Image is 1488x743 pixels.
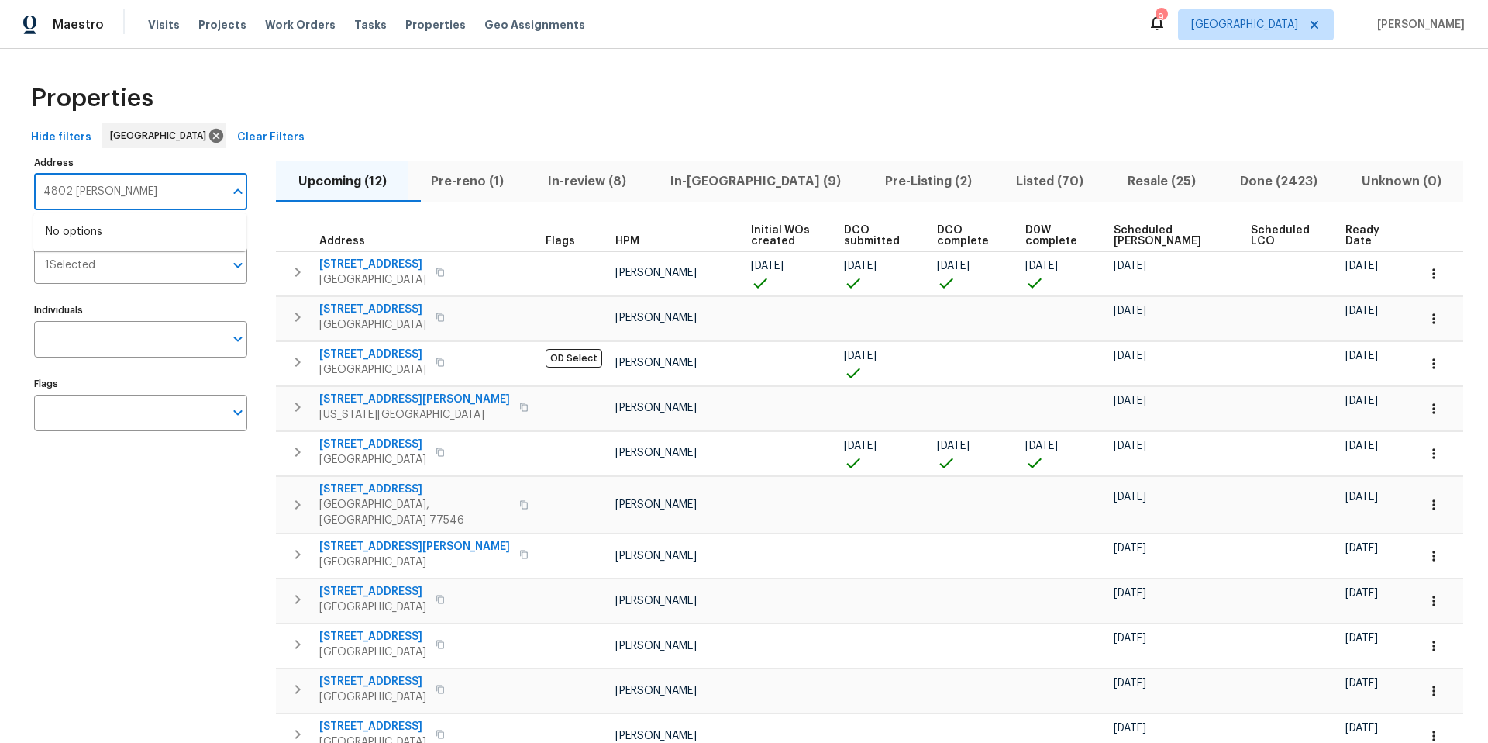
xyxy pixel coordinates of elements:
[319,452,426,468] span: [GEOGRAPHIC_DATA]
[34,158,247,168] label: Address
[319,236,365,247] span: Address
[319,362,426,378] span: [GEOGRAPHIC_DATA]
[1025,225,1087,247] span: D0W complete
[1114,633,1146,644] span: [DATE]
[319,689,426,705] span: [GEOGRAPHIC_DATA]
[844,261,877,271] span: [DATE]
[937,225,999,247] span: DCO complete
[319,584,426,600] span: [STREET_ADDRESS]
[1345,588,1378,599] span: [DATE]
[319,497,510,528] span: [GEOGRAPHIC_DATA], [GEOGRAPHIC_DATA] 77546
[1114,678,1146,689] span: [DATE]
[237,128,305,147] span: Clear Filters
[319,719,426,734] span: [STREET_ADDRESS]
[1003,171,1096,192] span: Listed (70)
[319,555,510,570] span: [GEOGRAPHIC_DATA]
[872,171,984,192] span: Pre-Listing (2)
[1348,171,1454,192] span: Unknown (0)
[615,313,697,323] span: [PERSON_NAME]
[227,181,249,202] button: Close
[319,482,510,497] span: [STREET_ADDRESS]
[1156,9,1166,25] div: 9
[615,551,697,562] span: [PERSON_NAME]
[25,123,98,152] button: Hide filters
[1114,171,1208,192] span: Resale (25)
[319,407,510,423] span: [US_STATE][GEOGRAPHIC_DATA]
[657,171,853,192] span: In-[GEOGRAPHIC_DATA] (9)
[1114,723,1146,734] span: [DATE]
[285,171,399,192] span: Upcoming (12)
[1114,543,1146,554] span: [DATE]
[110,128,212,143] span: [GEOGRAPHIC_DATA]
[198,17,246,33] span: Projects
[615,731,697,741] span: [PERSON_NAME]
[1114,351,1146,361] span: [DATE]
[319,257,426,272] span: [STREET_ADDRESS]
[31,128,91,147] span: Hide filters
[354,19,387,30] span: Tasks
[319,539,510,555] span: [STREET_ADDRESS][PERSON_NAME]
[319,645,426,660] span: [GEOGRAPHIC_DATA]
[34,174,224,210] input: Search ...
[227,254,249,276] button: Open
[1345,543,1378,554] span: [DATE]
[319,302,426,317] span: [STREET_ADDRESS]
[937,441,970,451] span: [DATE]
[148,17,180,33] span: Visits
[265,17,336,33] span: Work Orders
[1114,396,1146,406] span: [DATE]
[1114,588,1146,599] span: [DATE]
[231,123,311,152] button: Clear Filters
[418,171,516,192] span: Pre-reno (1)
[405,17,466,33] span: Properties
[844,351,877,361] span: [DATE]
[615,236,639,247] span: HPM
[102,123,226,148] div: [GEOGRAPHIC_DATA]
[546,236,575,247] span: Flags
[319,317,426,333] span: [GEOGRAPHIC_DATA]
[33,213,246,251] div: No options
[1345,351,1378,361] span: [DATE]
[615,358,697,368] span: [PERSON_NAME]
[1114,441,1146,451] span: [DATE]
[1345,225,1390,247] span: Ready Date
[615,596,697,606] span: [PERSON_NAME]
[1345,261,1378,271] span: [DATE]
[615,403,697,413] span: [PERSON_NAME]
[34,379,247,389] label: Flags
[1114,306,1146,316] span: [DATE]
[1114,225,1224,247] span: Scheduled [PERSON_NAME]
[484,17,585,33] span: Geo Assignments
[535,171,639,192] span: In-review (8)
[319,347,426,362] span: [STREET_ADDRESS]
[1251,225,1320,247] span: Scheduled LCO
[1345,396,1378,406] span: [DATE]
[319,600,426,615] span: [GEOGRAPHIC_DATA]
[937,261,970,271] span: [DATE]
[1227,171,1330,192] span: Done (2423)
[1345,441,1378,451] span: [DATE]
[1345,633,1378,644] span: [DATE]
[1345,723,1378,734] span: [DATE]
[615,448,697,458] span: [PERSON_NAME]
[1114,261,1146,271] span: [DATE]
[844,441,877,451] span: [DATE]
[319,437,426,452] span: [STREET_ADDRESS]
[319,272,426,288] span: [GEOGRAPHIC_DATA]
[1371,17,1465,33] span: [PERSON_NAME]
[1025,261,1058,271] span: [DATE]
[615,499,697,510] span: [PERSON_NAME]
[53,17,104,33] span: Maestro
[319,674,426,689] span: [STREET_ADDRESS]
[319,629,426,645] span: [STREET_ADDRESS]
[751,261,784,271] span: [DATE]
[319,392,510,407] span: [STREET_ADDRESS][PERSON_NAME]
[546,349,602,368] span: OD Select
[844,225,910,247] span: DCO submitted
[1345,678,1378,689] span: [DATE]
[34,306,247,315] label: Individuals
[615,268,697,278] span: [PERSON_NAME]
[615,686,697,696] span: [PERSON_NAME]
[31,91,153,106] span: Properties
[1191,17,1298,33] span: [GEOGRAPHIC_DATA]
